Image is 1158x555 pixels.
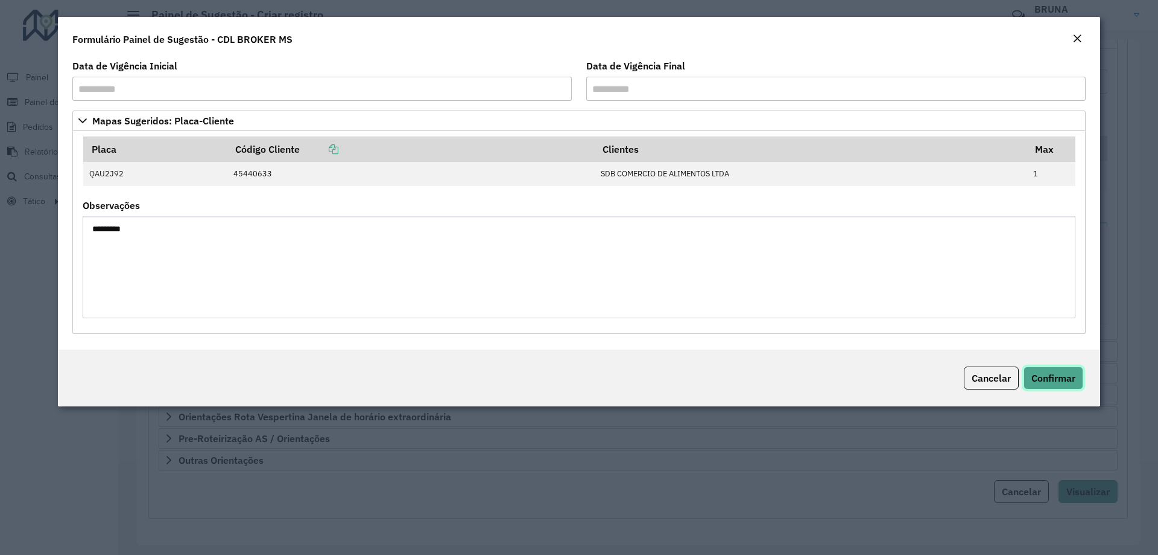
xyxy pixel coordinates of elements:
label: Data de Vigência Inicial [72,59,177,73]
a: Copiar [300,143,338,155]
a: Mapas Sugeridos: Placa-Cliente [72,111,1086,131]
td: SDB COMERCIO DE ALIMENTOS LTDA [594,162,1027,186]
td: 1 [1027,162,1075,186]
span: Cancelar [972,372,1011,384]
span: Mapas Sugeridos: Placa-Cliente [92,116,234,126]
td: 45440633 [227,162,594,186]
button: Close [1069,31,1086,47]
label: Observações [83,198,140,213]
button: Cancelar [964,367,1019,390]
th: Placa [83,136,227,162]
th: Código Cliente [227,136,594,162]
button: Confirmar [1024,367,1083,390]
h4: Formulário Painel de Sugestão - CDL BROKER MS [72,32,293,47]
div: Mapas Sugeridos: Placa-Cliente [72,131,1086,334]
th: Clientes [594,136,1027,162]
th: Max [1027,136,1075,162]
td: QAU2J92 [83,162,227,186]
label: Data de Vigência Final [586,59,685,73]
em: Fechar [1072,34,1082,43]
span: Confirmar [1031,372,1075,384]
